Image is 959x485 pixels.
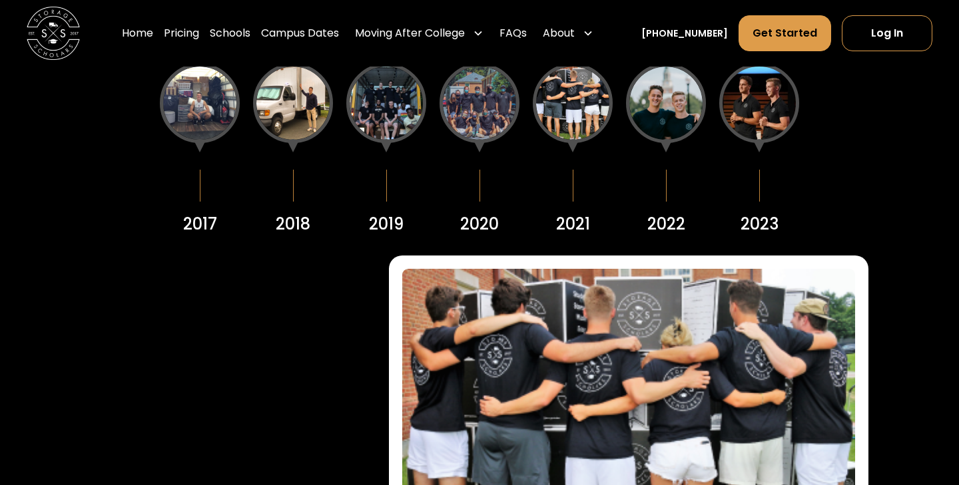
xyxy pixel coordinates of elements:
[27,7,80,60] img: Storage Scholars main logo
[842,15,932,51] a: Log In
[739,15,831,51] a: Get Started
[369,212,404,236] div: 2019
[499,15,527,52] a: FAQs
[460,212,499,236] div: 2020
[355,25,465,41] div: Moving After College
[27,7,80,60] a: home
[261,15,339,52] a: Campus Dates
[350,15,489,52] div: Moving After College
[164,15,199,52] a: Pricing
[276,212,310,236] div: 2018
[122,15,153,52] a: Home
[647,212,685,236] div: 2022
[543,25,575,41] div: About
[641,27,728,41] a: [PHONE_NUMBER]
[556,212,590,236] div: 2021
[741,212,779,236] div: 2023
[210,15,250,52] a: Schools
[183,212,217,236] div: 2017
[537,15,599,52] div: About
